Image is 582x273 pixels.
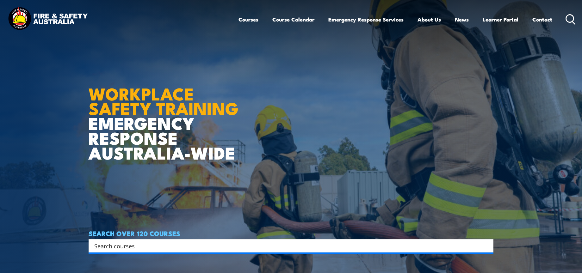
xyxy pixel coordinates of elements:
[483,11,518,28] a: Learner Portal
[482,241,491,250] button: Search magnifier button
[89,230,493,237] h4: SEARCH OVER 120 COURSES
[238,11,258,28] a: Courses
[89,70,243,160] h1: EMERGENCY RESPONSE AUSTRALIA-WIDE
[272,11,314,28] a: Course Calendar
[455,11,469,28] a: News
[532,11,552,28] a: Contact
[418,11,441,28] a: About Us
[328,11,404,28] a: Emergency Response Services
[94,241,480,251] input: Search input
[89,80,238,121] strong: WORKPLACE SAFETY TRAINING
[96,241,481,250] form: Search form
